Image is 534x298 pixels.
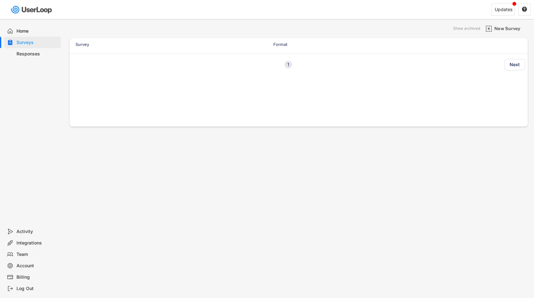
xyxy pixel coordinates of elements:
[10,3,54,16] img: userloop-logo-01.svg
[495,7,512,12] div: Updates
[16,274,58,280] div: Billing
[16,240,58,246] div: Integrations
[504,59,525,70] button: Next
[16,286,58,292] div: Log Out
[273,41,337,47] div: Format
[16,51,58,57] div: Responses
[453,27,480,30] div: Show archived
[284,62,292,67] div: 1
[16,28,58,34] div: Home
[522,7,527,12] button: 
[16,229,58,235] div: Activity
[16,251,58,257] div: Team
[16,263,58,269] div: Account
[494,26,526,31] div: New Survey
[485,25,492,32] img: AddMajor.svg
[16,40,58,46] div: Surveys
[75,41,202,47] div: Survey
[522,6,527,12] text: 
